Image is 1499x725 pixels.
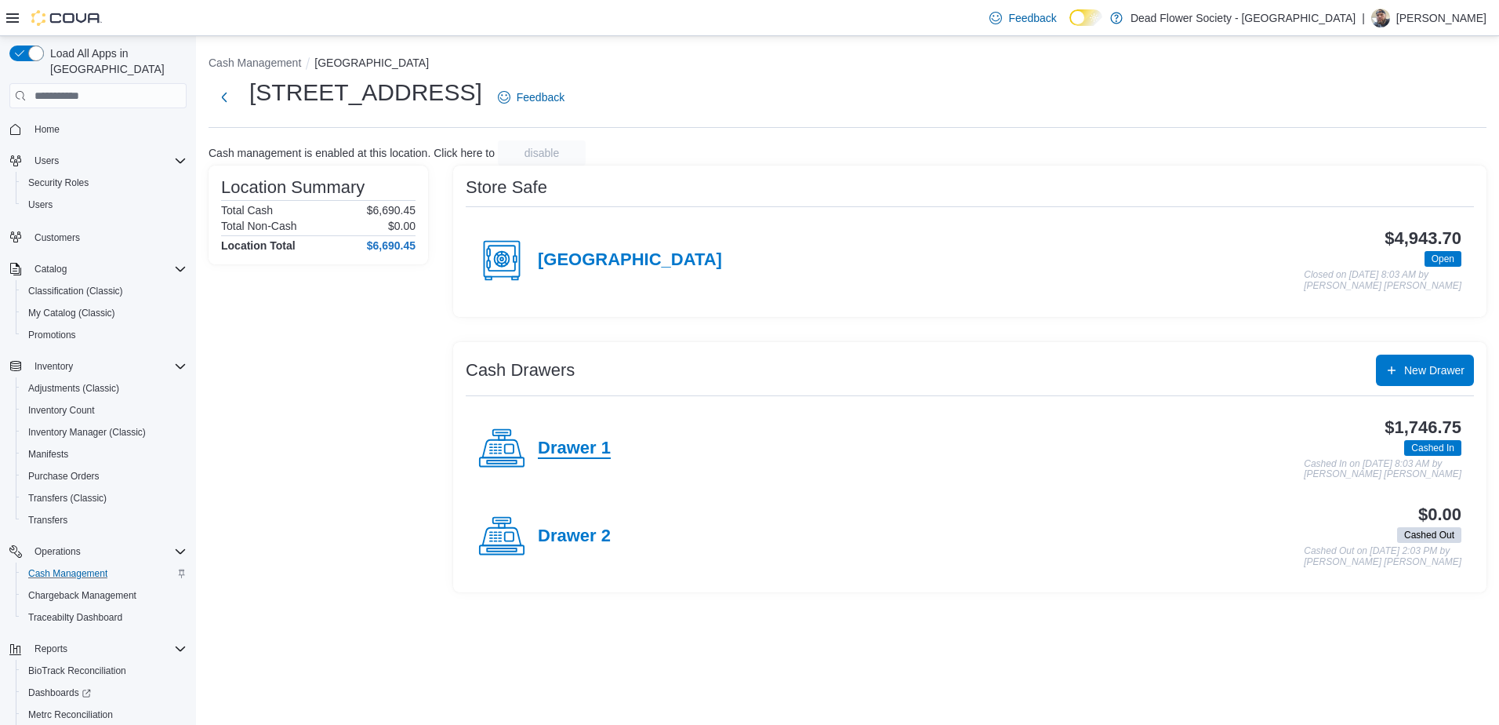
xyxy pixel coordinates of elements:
[22,379,125,398] a: Adjustments (Classic)
[22,282,187,301] span: Classification (Classic)
[22,661,187,680] span: BioTrack Reconciliation
[28,227,187,246] span: Customers
[209,147,495,159] p: Cash management is enabled at this location. Click here to
[22,608,129,627] a: Traceabilty Dashboard
[28,448,68,461] span: Manifests
[22,445,187,464] span: Manifests
[34,231,80,244] span: Customers
[22,467,187,486] span: Purchase Orders
[22,564,114,583] a: Cash Management
[3,638,193,660] button: Reports
[22,705,119,724] a: Metrc Reconciliation
[22,282,129,301] a: Classification (Classic)
[28,260,187,279] span: Catalog
[16,443,193,465] button: Manifests
[28,665,126,677] span: BioTrack Reconciliation
[1425,251,1461,267] span: Open
[22,683,187,702] span: Dashboards
[16,607,193,628] button: Traceabilty Dashboard
[22,586,187,605] span: Chargeback Management
[209,55,1486,74] nav: An example of EuiBreadcrumbs
[28,151,187,170] span: Users
[209,82,240,113] button: Next
[28,151,65,170] button: Users
[28,567,107,580] span: Cash Management
[22,683,97,702] a: Dashboards
[34,360,73,373] span: Inventory
[983,2,1062,34] a: Feedback
[1304,270,1461,291] p: Closed on [DATE] 8:03 AM by [PERSON_NAME] [PERSON_NAME]
[466,361,575,380] h3: Cash Drawers
[28,120,66,139] a: Home
[16,324,193,346] button: Promotions
[16,377,193,399] button: Adjustments (Classic)
[28,119,187,139] span: Home
[28,382,119,395] span: Adjustments (Classic)
[16,682,193,704] a: Dashboards
[1131,9,1356,27] p: Dead Flower Society - [GEOGRAPHIC_DATA]
[22,401,101,420] a: Inventory Count
[22,401,187,420] span: Inventory Count
[388,220,416,232] p: $0.00
[524,145,559,161] span: disable
[22,608,187,627] span: Traceabilty Dashboard
[22,326,187,344] span: Promotions
[28,611,122,624] span: Traceabilty Dashboard
[538,526,611,547] h4: Drawer 2
[16,660,193,682] button: BioTrack Reconciliation
[22,511,74,530] a: Transfers
[22,467,106,486] a: Purchase Orders
[28,514,67,526] span: Transfers
[3,225,193,248] button: Customers
[34,123,60,136] span: Home
[34,643,67,655] span: Reports
[34,545,81,558] span: Operations
[1069,9,1102,26] input: Dark Mode
[22,489,113,508] a: Transfers (Classic)
[28,589,136,602] span: Chargeback Management
[3,150,193,172] button: Users
[28,228,86,247] a: Customers
[314,56,429,69] button: [GEOGRAPHIC_DATA]
[517,89,564,105] span: Feedback
[16,585,193,607] button: Chargeback Management
[221,204,273,217] h6: Total Cash
[28,639,74,658] button: Reports
[16,172,193,194] button: Security Roles
[3,355,193,377] button: Inventory
[22,423,187,442] span: Inventory Manager (Classic)
[22,423,152,442] a: Inventory Manager (Classic)
[3,258,193,280] button: Catalog
[1411,441,1454,455] span: Cashed In
[249,77,482,108] h1: [STREET_ADDRESS]
[16,302,193,324] button: My Catalog (Classic)
[28,329,76,341] span: Promotions
[16,509,193,531] button: Transfers
[34,263,67,275] span: Catalog
[16,421,193,443] button: Inventory Manager (Classic)
[22,195,187,214] span: Users
[1385,418,1461,437] h3: $1,746.75
[28,639,187,658] span: Reports
[22,304,122,322] a: My Catalog (Classic)
[16,280,193,302] button: Classification (Classic)
[1376,355,1474,386] button: New Drawer
[1008,10,1056,26] span: Feedback
[16,194,193,216] button: Users
[22,195,59,214] a: Users
[22,705,187,724] span: Metrc Reconciliation
[492,82,571,113] a: Feedback
[22,173,95,192] a: Security Roles
[28,542,87,561] button: Operations
[16,563,193,585] button: Cash Management
[1404,440,1461,456] span: Cashed In
[28,709,113,721] span: Metrc Reconciliation
[28,687,91,699] span: Dashboards
[367,239,416,252] h4: $6,690.45
[466,178,547,197] h3: Store Safe
[498,140,586,166] button: disable
[1418,505,1461,524] h3: $0.00
[28,199,53,211] span: Users
[44,46,187,77] span: Load All Apps in [GEOGRAPHIC_DATA]
[28,404,95,417] span: Inventory Count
